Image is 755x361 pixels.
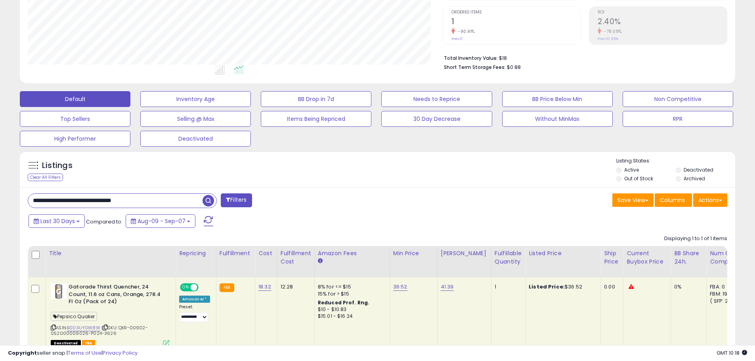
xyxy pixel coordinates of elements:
[604,249,620,266] div: Ship Price
[710,298,736,305] div: ( SFP: 2 )
[444,55,498,61] b: Total Inventory Value:
[197,284,210,291] span: OFF
[693,193,727,207] button: Actions
[318,258,323,265] small: Amazon Fees.
[51,312,97,321] span: Pepsico Quaker
[444,64,506,71] b: Short Term Storage Fees:
[660,196,685,204] span: Columns
[451,10,581,15] span: Ordered Items
[220,283,234,292] small: FBA
[140,111,251,127] button: Selling @ Max
[220,249,252,258] div: Fulfillment
[598,10,727,15] span: ROI
[20,111,130,127] button: Top Sellers
[68,349,101,357] a: Terms of Use
[258,249,274,258] div: Cost
[281,283,308,290] div: 12.28
[179,249,213,258] div: Repricing
[674,283,700,290] div: 0%
[318,283,384,290] div: 8% for <= $15
[495,283,519,290] div: 1
[261,111,371,127] button: Items Being Repriced
[67,325,100,331] a: B003UYGW8W
[684,166,713,173] label: Deactivated
[318,306,384,313] div: $10 - $10.83
[710,283,736,290] div: FBA: 0
[601,29,622,34] small: -78.08%
[674,249,703,266] div: BB Share 24h.
[612,193,654,207] button: Save View
[40,217,75,225] span: Last 30 Days
[393,283,407,291] a: 36.52
[126,214,195,228] button: Aug-09 - Sep-07
[318,249,386,258] div: Amazon Fees
[624,166,639,173] label: Active
[627,249,667,266] div: Current Buybox Price
[103,349,138,357] a: Privacy Policy
[318,290,384,298] div: 15% for > $15
[624,175,653,182] label: Out of Stock
[20,131,130,147] button: High Performer
[281,249,311,266] div: Fulfillment Cost
[655,193,692,207] button: Columns
[598,17,727,28] h2: 2.40%
[441,249,488,258] div: [PERSON_NAME]
[49,249,172,258] div: Title
[507,63,521,71] span: $0.88
[623,111,733,127] button: RPR
[51,283,67,299] img: 41LmoCfkCzL._SL40_.jpg
[623,91,733,107] button: Non Competitive
[495,249,522,266] div: Fulfillable Quantity
[29,214,85,228] button: Last 30 Days
[717,349,747,357] span: 2025-10-8 10:18 GMT
[69,283,165,308] b: Gatorade Thirst Quencher, 24 Count, 11.6 oz Cans, Orange, 278.4 Fl Oz (Pack of 24)
[684,175,705,182] label: Archived
[393,249,434,258] div: Min Price
[529,283,565,290] b: Listed Price:
[86,218,122,225] span: Compared to:
[318,313,384,320] div: $15.01 - $16.24
[221,193,252,207] button: Filters
[451,17,581,28] h2: 1
[502,91,613,107] button: BB Price Below Min
[258,283,271,291] a: 18.32
[28,174,63,181] div: Clear All Filters
[140,91,251,107] button: Inventory Age
[502,111,613,127] button: Without MinMax
[529,283,594,290] div: $36.52
[529,249,597,258] div: Listed Price
[664,235,727,243] div: Displaying 1 to 1 of 1 items
[381,91,492,107] button: Needs to Reprice
[138,217,185,225] span: Aug-09 - Sep-07
[451,36,463,41] small: Prev: 11
[179,304,210,322] div: Preset:
[261,91,371,107] button: BB Drop in 7d
[179,296,210,303] div: Amazon AI *
[604,283,617,290] div: 0.00
[616,157,735,165] p: Listing States:
[8,349,37,357] strong: Copyright
[140,131,251,147] button: Deactivated
[42,160,73,171] h5: Listings
[381,111,492,127] button: 30 Day Decrease
[181,284,191,291] span: ON
[8,350,138,357] div: seller snap | |
[710,249,739,266] div: Num of Comp.
[598,36,618,41] small: Prev: 10.95%
[318,299,370,306] b: Reduced Prof. Rng.
[20,91,130,107] button: Default
[455,29,475,34] small: -90.91%
[51,325,148,336] span: | SKU: QKR-00902-052000009026-P024-3626
[441,283,454,291] a: 41.39
[710,290,736,298] div: FBM: 19
[444,53,721,62] li: $18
